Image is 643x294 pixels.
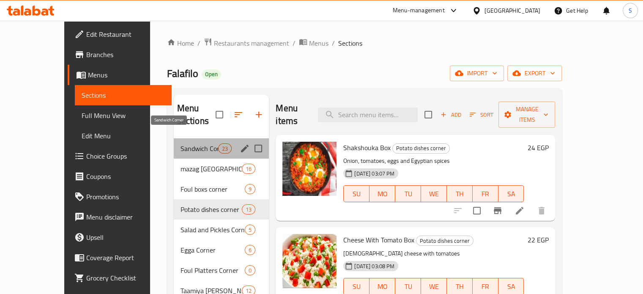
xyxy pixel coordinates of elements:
div: Foul boxs corner9 [174,179,269,199]
span: Shakshouka Box [343,141,391,154]
button: SA [498,185,524,202]
button: edit [238,142,251,155]
span: TH [450,280,469,293]
span: TU [399,188,418,200]
span: Potato dishes corner [181,204,242,214]
div: items [245,245,255,255]
li: / [293,38,296,48]
span: 23 [219,145,231,153]
a: Menus [299,38,328,49]
span: Open [202,71,221,78]
span: mazag [GEOGRAPHIC_DATA] [181,164,242,174]
div: items [245,265,255,275]
span: Egga Corner [181,245,245,255]
span: FR [476,280,495,293]
span: [DATE] 03:07 PM [351,170,398,178]
nav: breadcrumb [167,38,562,49]
span: import [457,68,497,79]
span: WE [424,188,443,200]
a: Edit Restaurant [68,24,172,44]
li: / [197,38,200,48]
a: Menu disclaimer [68,207,172,227]
div: Potato dishes corner [392,143,450,154]
button: import [450,66,504,81]
div: Menu-management [393,5,445,16]
div: items [242,164,255,174]
div: Salad and Pickles Corner5 [174,220,269,240]
button: Manage items [498,102,555,128]
span: MO [373,280,392,293]
span: SU [347,280,366,293]
a: Coverage Report [68,247,172,268]
button: TU [395,185,421,202]
span: Sandwich Corner [181,143,218,154]
span: TU [399,280,418,293]
div: mazag [GEOGRAPHIC_DATA]16 [174,159,269,179]
span: Edit Restaurant [86,29,165,39]
button: Branch-specific-item [487,201,508,221]
div: Potato dishes corner [416,236,473,246]
p: [DEMOGRAPHIC_DATA] cheese with tomatoes [343,248,524,259]
span: Restaurants management [214,38,289,48]
div: Foul Platters Corner0 [174,260,269,280]
button: WE [421,185,447,202]
h2: Menu items [276,102,308,127]
h6: 22 EGP [527,234,548,246]
span: Promotions [86,192,165,202]
h6: 24 EGP [527,142,548,154]
span: SA [502,188,521,200]
span: 9 [245,185,255,193]
img: Shakshouka Box [282,142,337,196]
div: Potato dishes corner13 [174,199,269,220]
span: Select to update [468,202,486,220]
img: Cheese With Tomato Box [282,234,337,288]
button: MO [369,185,395,202]
span: Cheese With Tomato Box [343,234,414,246]
button: export [507,66,562,81]
span: Potato dishes corner [416,236,473,246]
a: Sections [75,85,172,105]
span: Foul Platters Corner [181,265,245,275]
div: items [218,143,232,154]
button: Sort [468,108,495,121]
span: MO [373,188,392,200]
span: Add [439,110,462,120]
div: items [245,184,255,194]
span: [DATE] 03:08 PM [351,262,398,270]
div: Sandwich Corner23edit [174,138,269,159]
span: Coverage Report [86,253,165,263]
span: FR [476,188,495,200]
span: Coupons [86,171,165,181]
span: Upsell [86,232,165,242]
span: Edit Menu [82,131,165,141]
span: Menus [88,70,165,80]
span: Menu disclaimer [86,212,165,222]
a: Choice Groups [68,146,172,166]
a: Grocery Checklist [68,268,172,288]
span: Full Menu View [82,110,165,121]
div: items [242,204,255,214]
span: 5 [245,226,255,234]
span: 0 [245,267,255,275]
p: Onion, tomatoes, eggs and Egyptian spices [343,156,524,166]
span: Manage items [505,104,548,125]
a: Menus [68,65,172,85]
span: Sort items [464,108,498,121]
a: Promotions [68,187,172,207]
a: Edit Menu [75,126,172,146]
span: Add item [437,108,464,121]
span: Choice Groups [86,151,165,161]
span: 6 [245,246,255,254]
div: mazag Sandwich Corner [181,164,242,174]
a: Upsell [68,227,172,247]
a: Coupons [68,166,172,187]
span: 13 [242,206,255,214]
a: Restaurants management [204,38,289,49]
li: / [332,38,335,48]
div: items [245,225,255,235]
span: Salad and Pickles Corner [181,225,245,235]
a: Edit menu item [514,206,525,216]
button: delete [531,201,552,221]
button: FR [473,185,498,202]
span: S [629,6,632,15]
